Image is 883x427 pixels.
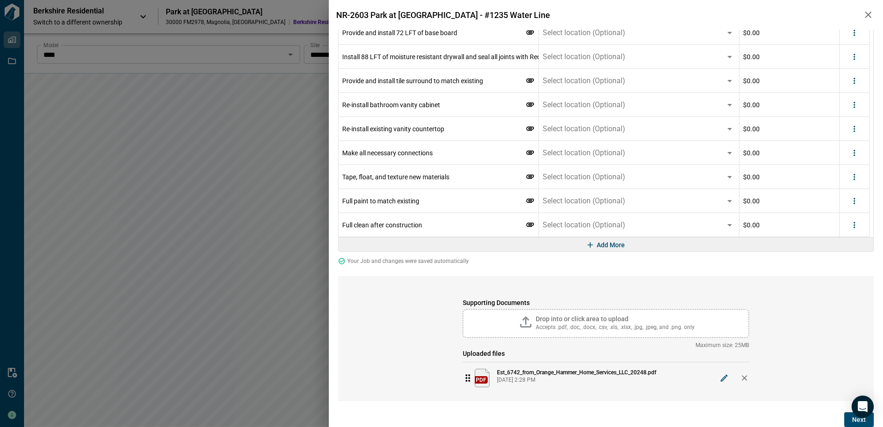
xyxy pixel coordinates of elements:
[342,101,440,109] span: Re-install bathroom vanity cabinet
[543,124,625,134] span: Select location (Optional)
[847,122,861,136] button: more
[463,298,749,307] span: Supporting Documents
[743,124,760,134] span: $0.00
[847,170,861,184] button: more
[497,369,656,376] span: Est_6742_from_Orange_Hammer_Home_Services_LLC_20248.pdf
[852,415,866,424] span: Next
[743,220,760,230] span: $0.00
[342,173,449,181] span: Tape, float, and texture new materials
[543,172,625,182] span: Select location (Optional)
[347,257,469,265] span: Your Job and changes were saved automatically
[743,196,760,206] span: $0.00
[497,376,656,384] span: [DATE] 2:28 PM
[334,10,550,20] span: NR-2603 Park at [GEOGRAPHIC_DATA] - #1235 Water Line
[543,220,625,230] span: Select location (Optional)
[543,28,625,37] span: Select location (Optional)
[847,98,861,112] button: more
[475,369,490,387] img: pdf
[543,52,625,61] span: Select location (Optional)
[463,342,749,349] span: Maximum size: 25MB
[543,76,625,85] span: Select location (Optional)
[847,146,861,160] button: more
[543,100,625,110] span: Select location (Optional)
[342,197,419,205] span: Full paint to match existing
[342,149,433,157] span: Make all necessary connections
[743,100,760,110] span: $0.00
[847,26,861,40] button: more
[743,52,760,61] span: $0.00
[847,74,861,88] button: more
[597,240,625,250] span: Add More
[847,194,861,208] button: more
[743,28,760,37] span: $0.00
[342,125,444,133] span: Re-install existing vanity countertop
[852,396,874,418] div: Open Intercom Messenger
[342,29,457,37] span: Provide and install 72 LFT of base board
[844,412,874,427] button: Next
[543,148,625,158] span: Select location (Optional)
[584,238,629,252] button: Add More
[543,196,625,206] span: Select location (Optional)
[847,50,861,64] button: more
[342,53,560,61] span: Install 88 LFT of moisture resistant drywall and seal all joints with Red Guard
[536,315,629,323] span: Drop into or click area to upload
[847,218,861,232] button: more
[743,148,760,158] span: $0.00
[743,172,760,182] span: $0.00
[536,323,695,331] span: Accepts .pdf, .doc, .docx, .csv, .xls, .xlsx, .jpg, .jpeg, and .png. only
[743,76,760,85] span: $0.00
[342,221,422,229] span: Full clean after construction
[342,77,483,85] span: Provide and install tile surround to match existing
[463,349,749,358] span: Uploaded files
